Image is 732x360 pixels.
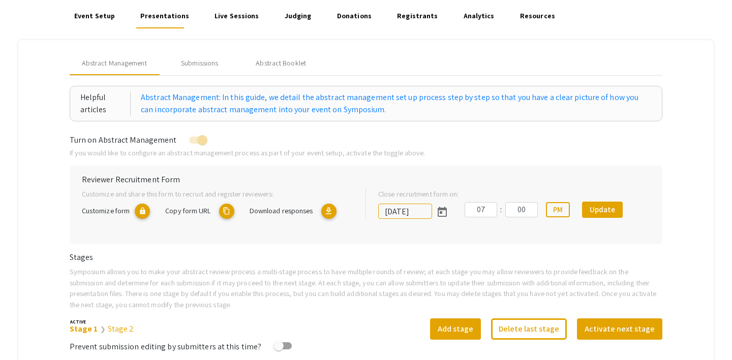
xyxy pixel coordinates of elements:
[505,202,538,217] input: Minutes
[82,206,130,215] span: Customize form
[491,318,567,340] button: Delete last stage
[395,4,440,28] a: Registrants
[250,206,313,215] span: Download responses
[70,323,98,334] a: Stage 1
[141,91,652,116] a: Abstract Management: In this guide, we detail the abstract management set up process step by step...
[518,4,557,28] a: Resources
[497,204,505,216] div: :
[82,58,147,69] span: Abstract Management
[70,147,662,158] p: If you would like to configure an abstract management process as part of your event setup, activa...
[546,202,570,217] button: PM
[100,325,106,334] span: ❯
[335,4,373,28] a: Donations
[70,135,177,145] span: Turn on Abstract Management
[70,266,662,310] p: Symposium allows you to make your abstract review process a multi-stage process to have multiple ...
[577,318,662,340] button: Activate next stage
[139,4,191,28] a: Presentations
[430,318,481,340] button: Add stage
[82,175,650,184] h6: Reviewer Recruitment Form
[432,202,452,222] button: Open calendar
[70,341,261,352] span: Prevent submission editing by submitters at this time?
[72,4,116,28] a: Event Setup
[70,252,662,262] h6: Stages
[582,202,623,218] button: Update
[135,204,150,219] mat-icon: lock
[378,188,459,200] label: Close recruitment form on:
[165,206,210,215] span: Copy form URL
[256,58,306,69] div: Abstract Booklet
[321,204,337,219] mat-icon: Export responses
[80,91,131,116] div: Helpful articles
[82,188,349,200] p: Customize and share this form to recruit and register reviewers:
[462,4,496,28] a: Analytics
[8,314,43,352] iframe: Chat
[181,58,218,69] div: Submissions
[108,323,134,334] a: Stage 2
[213,4,261,28] a: Live Sessions
[219,204,234,219] mat-icon: copy URL
[283,4,313,28] a: Judging
[465,202,497,217] input: Hours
